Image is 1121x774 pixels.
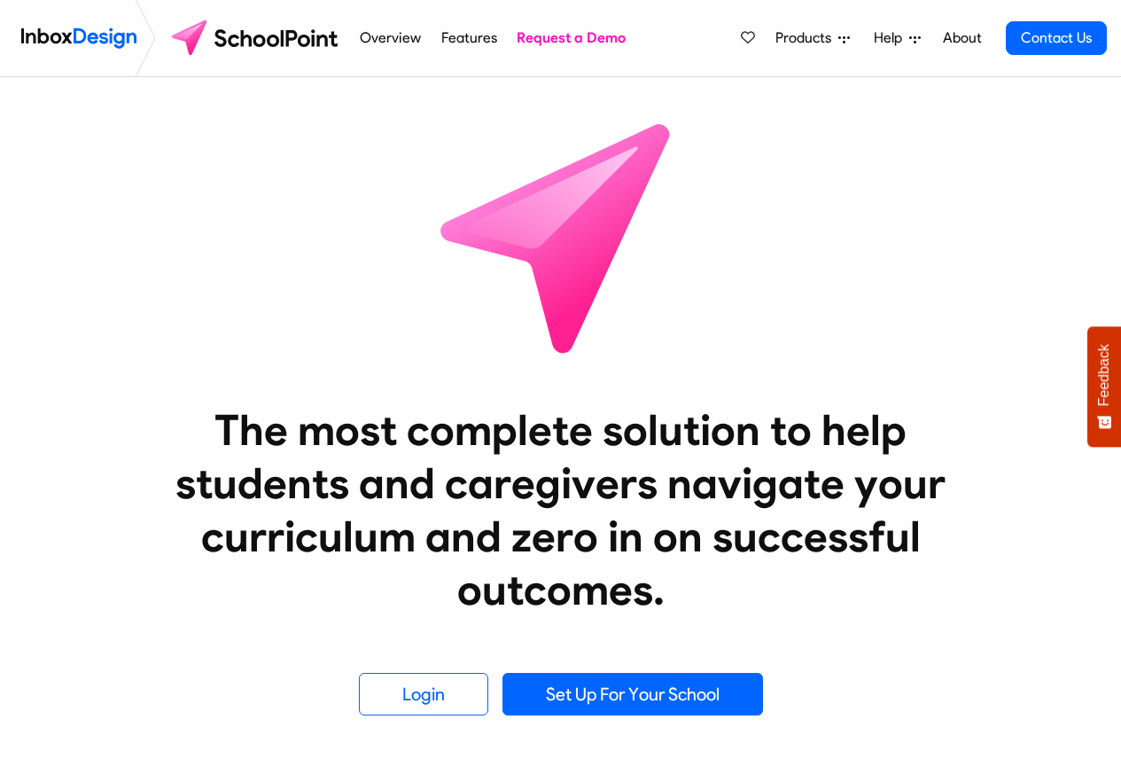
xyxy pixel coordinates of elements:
[867,20,928,56] a: Help
[436,20,502,56] a: Features
[359,673,488,715] a: Login
[768,20,857,56] a: Products
[874,27,909,49] span: Help
[938,20,986,56] a: About
[1096,344,1112,406] span: Feedback
[1006,21,1107,55] a: Contact Us
[775,27,838,49] span: Products
[512,20,631,56] a: Request a Demo
[502,673,763,715] a: Set Up For Your School
[163,17,350,59] img: schoolpoint logo
[355,20,426,56] a: Overview
[140,403,982,616] heading: The most complete solution to help students and caregivers navigate your curriculum and zero in o...
[401,77,720,396] img: icon_schoolpoint.svg
[1087,326,1121,447] button: Feedback - Show survey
